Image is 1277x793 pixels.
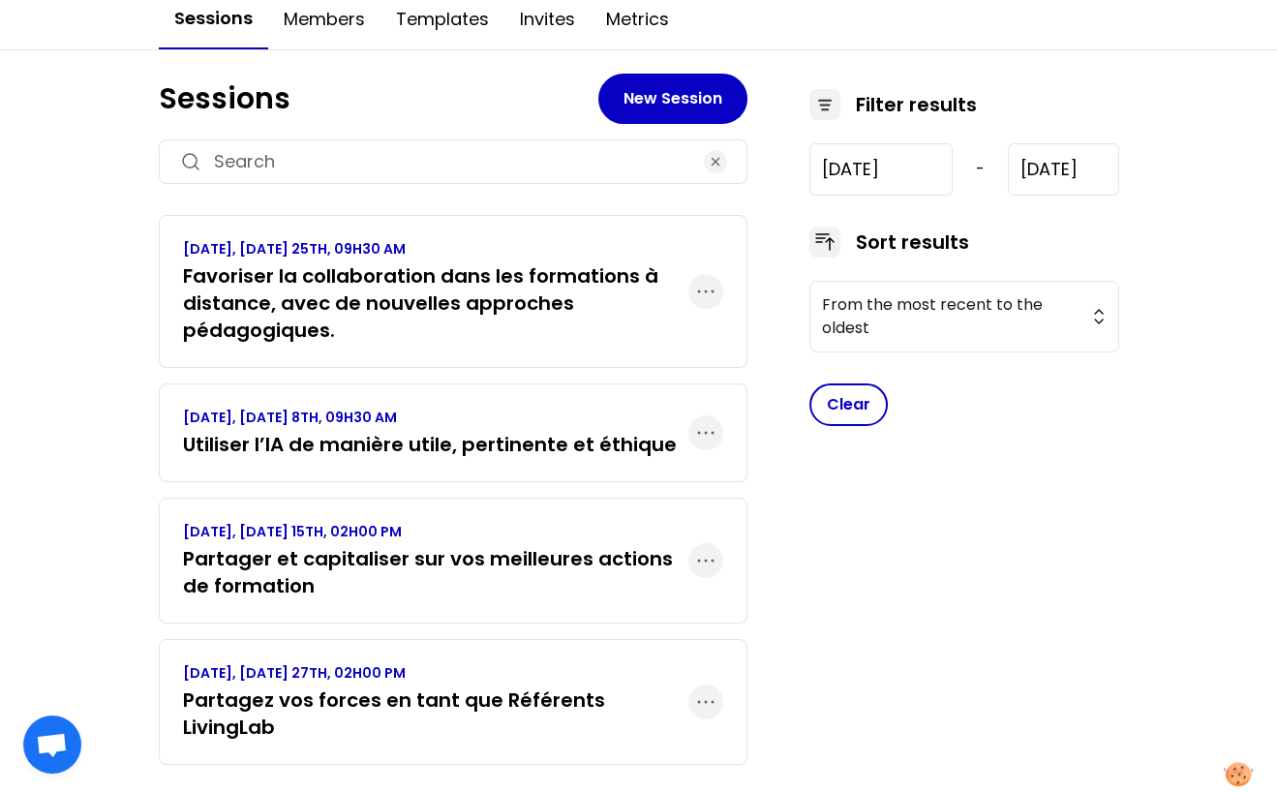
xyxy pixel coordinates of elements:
h3: Utiliser l’IA de manière utile, pertinente et éthique [183,431,677,458]
a: [DATE], [DATE] 27TH, 02H00 PMPartagez vos forces en tant que Référents LivingLab [183,663,688,741]
p: [DATE], [DATE] 8TH, 09H30 AM [183,408,677,427]
a: [DATE], [DATE] 8TH, 09H30 AMUtiliser l’IA de manière utile, pertinente et éthique [183,408,677,458]
div: Ouvrir le chat [23,716,81,774]
input: YYYY-M-D [1008,143,1118,196]
h3: Filter results [856,91,977,118]
p: [DATE], [DATE] 27TH, 02H00 PM [183,663,688,683]
h1: Sessions [159,81,598,116]
p: [DATE], [DATE] 25TH, 09H30 AM [183,239,688,259]
button: From the most recent to the oldest [809,281,1119,352]
span: - [976,158,985,181]
h3: Sort results [856,229,969,256]
button: Clear [809,383,888,426]
input: YYYY-M-D [809,143,954,196]
h3: Partagez vos forces en tant que Référents LivingLab [183,686,688,741]
input: Search [214,148,692,175]
a: [DATE], [DATE] 15TH, 02H00 PMPartager et capitaliser sur vos meilleures actions de formation [183,522,688,599]
h3: Favoriser la collaboration dans les formations à distance, avec de nouvelles approches pédagogiques. [183,262,688,344]
a: [DATE], [DATE] 25TH, 09H30 AMFavoriser la collaboration dans les formations à distance, avec de n... [183,239,688,344]
button: New Session [598,74,747,124]
p: [DATE], [DATE] 15TH, 02H00 PM [183,522,688,541]
h3: Partager et capitaliser sur vos meilleures actions de formation [183,545,688,599]
span: From the most recent to the oldest [822,293,1079,340]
